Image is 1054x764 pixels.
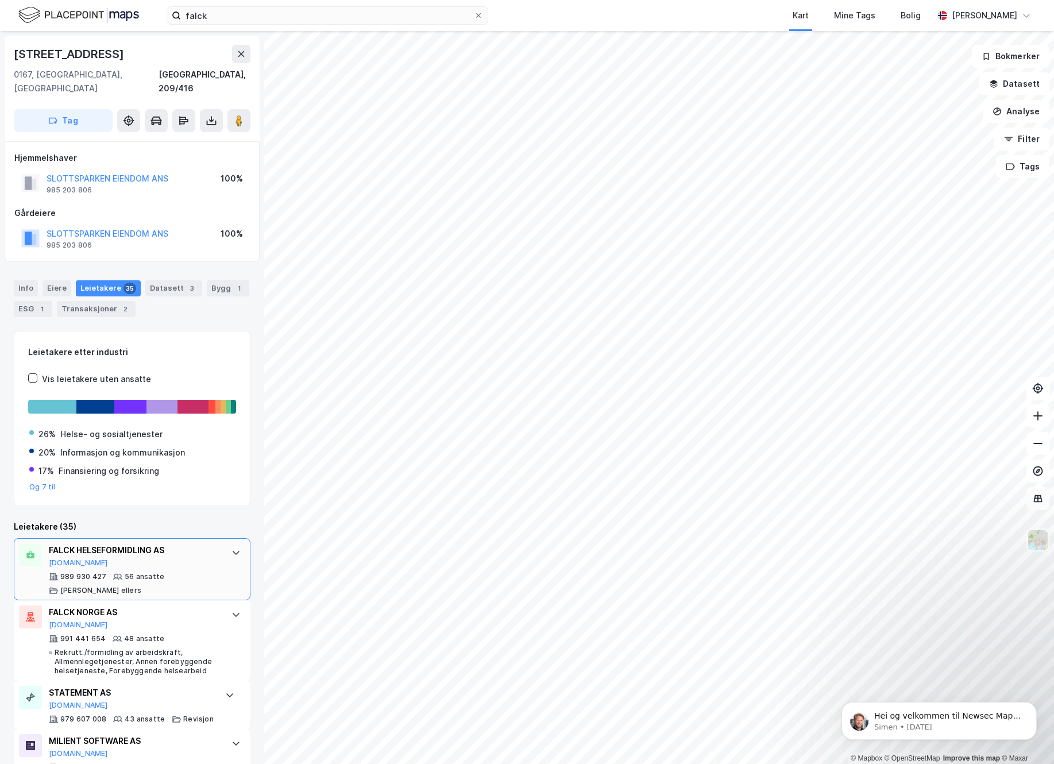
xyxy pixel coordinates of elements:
[49,686,214,700] div: STATEMENT AS
[145,280,202,296] div: Datasett
[60,427,163,441] div: Helse- og sosialtjenester
[29,483,56,492] button: Og 7 til
[207,280,249,296] div: Bygg
[55,648,220,676] div: Rekrutt./formidling av arbeidskraft, Allmennlegetjenester, Annen forebyggende helsetjeneste, Fore...
[49,734,220,748] div: MILIENT SOFTWARE AS
[233,283,245,294] div: 1
[57,301,136,317] div: Transaksjoner
[851,754,882,762] a: Mapbox
[18,5,139,25] img: logo.f888ab2527a4732fd821a326f86c7f29.svg
[834,9,875,22] div: Mine Tags
[979,72,1049,95] button: Datasett
[60,446,185,460] div: Informasjon og kommunikasjon
[14,109,113,132] button: Tag
[885,754,940,762] a: OpenStreetMap
[49,701,108,710] button: [DOMAIN_NAME]
[996,155,1049,178] button: Tags
[43,280,71,296] div: Eiere
[49,605,220,619] div: FALCK NORGE AS
[123,283,136,294] div: 35
[59,464,159,478] div: Finansiering og forsikring
[42,372,151,386] div: Vis leietakere uten ansatte
[183,715,214,724] div: Revisjon
[47,241,92,250] div: 985 203 806
[38,446,56,460] div: 20%
[14,206,250,220] div: Gårdeiere
[952,9,1017,22] div: [PERSON_NAME]
[14,280,38,296] div: Info
[983,100,1049,123] button: Analyse
[186,283,198,294] div: 3
[943,754,1000,762] a: Improve this map
[14,301,52,317] div: ESG
[221,227,243,241] div: 100%
[49,543,220,557] div: FALCK HELSEFORMIDLING AS
[60,586,141,595] div: [PERSON_NAME] ellers
[14,520,250,534] div: Leietakere (35)
[38,427,56,441] div: 26%
[159,68,250,95] div: [GEOGRAPHIC_DATA], 209/416
[1027,529,1049,551] img: Z
[824,678,1054,758] iframe: Intercom notifications message
[60,634,106,643] div: 991 441 654
[47,186,92,195] div: 985 203 806
[125,715,165,724] div: 43 ansatte
[221,172,243,186] div: 100%
[36,303,48,315] div: 1
[119,303,131,315] div: 2
[793,9,809,22] div: Kart
[60,572,106,581] div: 989 930 427
[124,634,164,643] div: 48 ansatte
[49,558,108,568] button: [DOMAIN_NAME]
[38,464,54,478] div: 17%
[972,45,1049,68] button: Bokmerker
[125,572,164,581] div: 56 ansatte
[60,715,106,724] div: 979 607 008
[14,151,250,165] div: Hjemmelshaver
[76,280,141,296] div: Leietakere
[49,620,108,630] button: [DOMAIN_NAME]
[28,345,236,359] div: Leietakere etter industri
[901,9,921,22] div: Bolig
[49,749,108,758] button: [DOMAIN_NAME]
[181,7,474,24] input: Søk på adresse, matrikkel, gårdeiere, leietakere eller personer
[14,68,159,95] div: 0167, [GEOGRAPHIC_DATA], [GEOGRAPHIC_DATA]
[994,128,1049,151] button: Filter
[14,45,126,63] div: [STREET_ADDRESS]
